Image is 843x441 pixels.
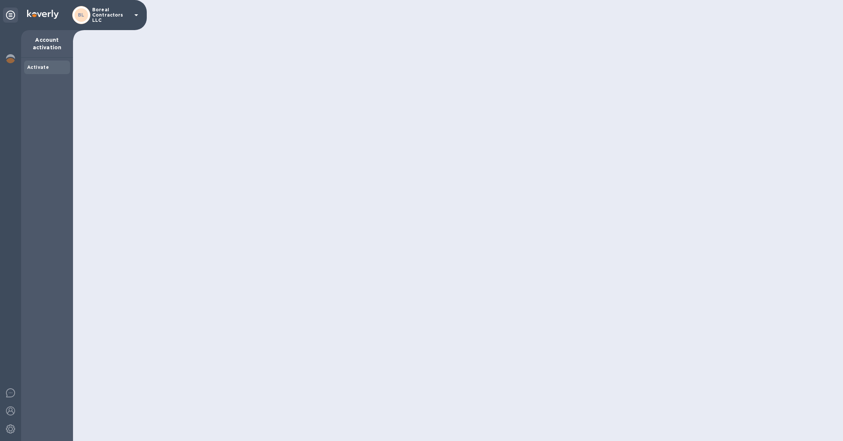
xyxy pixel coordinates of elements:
[27,36,67,51] p: Account activation
[92,7,130,23] p: Boreal Contractors LLC
[27,64,49,70] b: Activate
[3,8,18,23] div: Unpin categories
[78,12,85,18] b: BL
[27,10,59,19] img: Logo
